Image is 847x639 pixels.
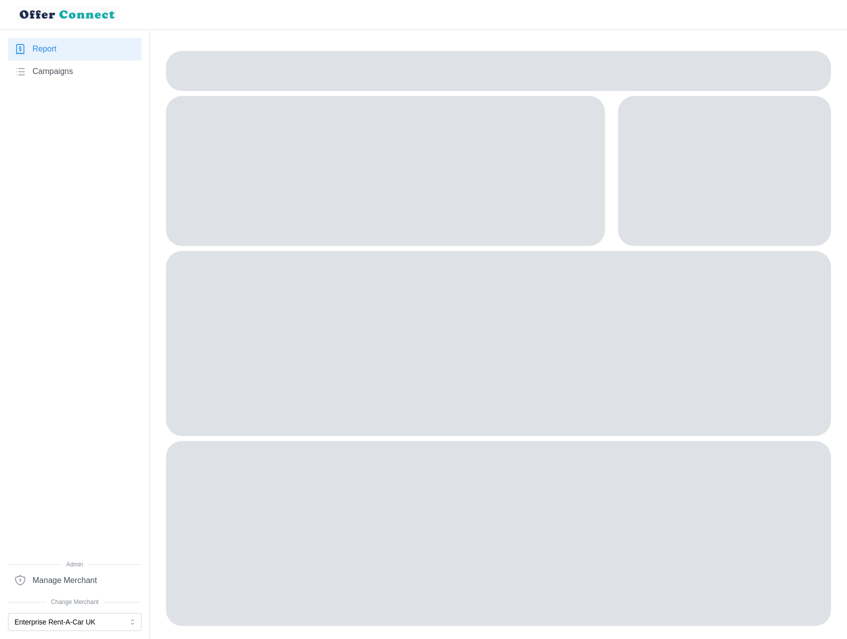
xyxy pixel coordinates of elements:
[8,560,141,569] span: Admin
[8,613,141,631] button: Enterprise Rent-A-Car UK
[16,6,120,23] img: loyalBe Logo
[32,43,56,55] span: Report
[8,38,141,60] a: Report
[32,65,73,78] span: Campaigns
[8,569,141,591] a: Manage Merchant
[8,597,141,607] span: Change Merchant
[8,60,141,83] a: Campaigns
[32,574,97,587] span: Manage Merchant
